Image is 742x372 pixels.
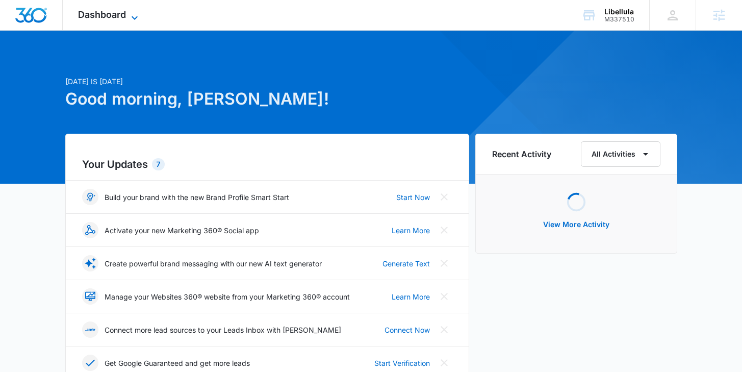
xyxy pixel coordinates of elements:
button: Close [436,255,452,271]
button: All Activities [581,141,660,167]
h1: Good morning, [PERSON_NAME]! [65,87,469,111]
a: Generate Text [382,258,430,269]
button: Close [436,189,452,205]
a: Start Now [396,192,430,203]
a: Start Verification [374,358,430,368]
p: Get Google Guaranteed and get more leads [105,358,250,368]
div: 7 [152,158,165,170]
p: Build your brand with the new Brand Profile Smart Start [105,192,289,203]
button: View More Activity [533,212,620,237]
p: [DATE] is [DATE] [65,76,469,87]
button: Close [436,288,452,305]
p: Manage your Websites 360® website from your Marketing 360® account [105,291,350,302]
button: Close [436,355,452,371]
a: Learn More [392,225,430,236]
h6: Recent Activity [492,148,551,160]
button: Close [436,222,452,238]
button: Close [436,321,452,338]
p: Activate your new Marketing 360® Social app [105,225,259,236]
div: account id [604,16,634,23]
p: Create powerful brand messaging with our new AI text generator [105,258,322,269]
a: Connect Now [385,325,430,335]
span: Dashboard [78,9,126,20]
p: Connect more lead sources to your Leads Inbox with [PERSON_NAME] [105,325,341,335]
div: account name [604,8,634,16]
h2: Your Updates [82,157,452,172]
a: Learn More [392,291,430,302]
